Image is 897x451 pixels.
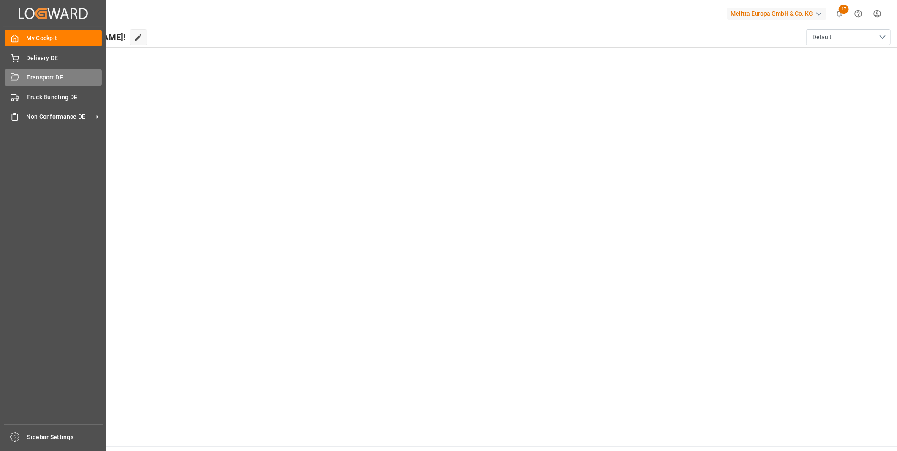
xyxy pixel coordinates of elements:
span: Delivery DE [27,54,102,62]
span: Hello [PERSON_NAME]! [35,29,126,45]
div: Melitta Europa GmbH & Co. KG [727,8,826,20]
span: My Cockpit [27,34,102,43]
span: Sidebar Settings [27,433,103,442]
a: Transport DE [5,69,102,86]
button: show 17 new notifications [830,4,849,23]
button: Help Center [849,4,868,23]
a: Delivery DE [5,49,102,66]
a: Truck Bundling DE [5,89,102,105]
button: open menu [806,29,891,45]
span: 17 [839,5,849,14]
span: Truck Bundling DE [27,93,102,102]
span: Non Conformance DE [27,112,93,121]
span: Default [813,33,832,42]
button: Melitta Europa GmbH & Co. KG [727,5,830,22]
a: My Cockpit [5,30,102,46]
span: Transport DE [27,73,102,82]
